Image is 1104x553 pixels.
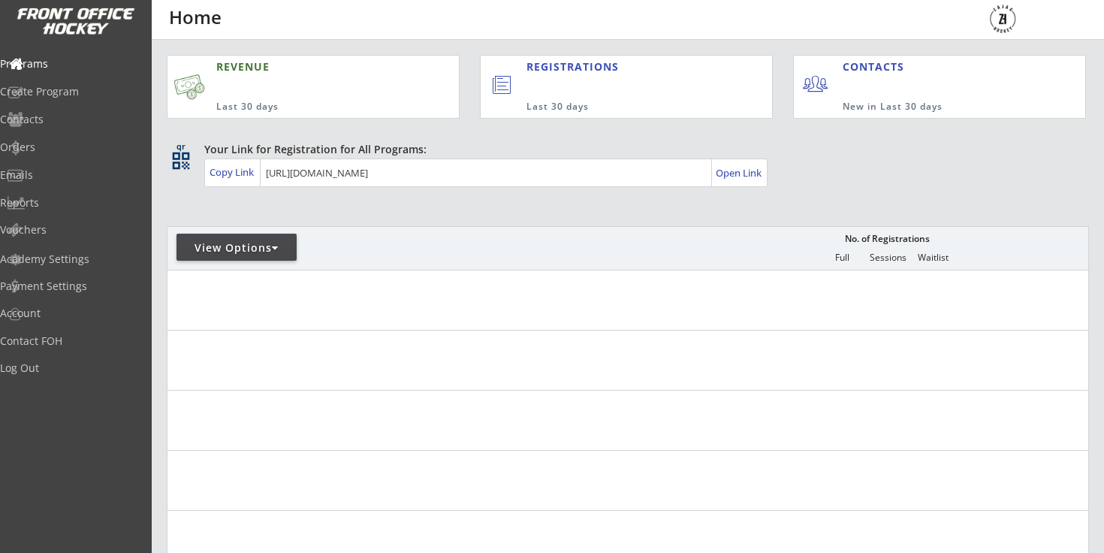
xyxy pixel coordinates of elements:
[865,252,910,263] div: Sessions
[819,252,864,263] div: Full
[171,142,189,152] div: qr
[840,234,934,244] div: No. of Registrations
[843,59,911,74] div: CONTACTS
[843,101,1015,113] div: New in Last 30 days
[216,59,388,74] div: REVENUE
[204,142,1042,157] div: Your Link for Registration for All Programs:
[176,240,297,255] div: View Options
[526,101,710,113] div: Last 30 days
[716,162,763,183] a: Open Link
[526,59,704,74] div: REGISTRATIONS
[170,150,192,172] button: qr_code
[210,165,257,179] div: Copy Link
[216,101,388,113] div: Last 30 days
[910,252,955,263] div: Waitlist
[716,167,763,180] div: Open Link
